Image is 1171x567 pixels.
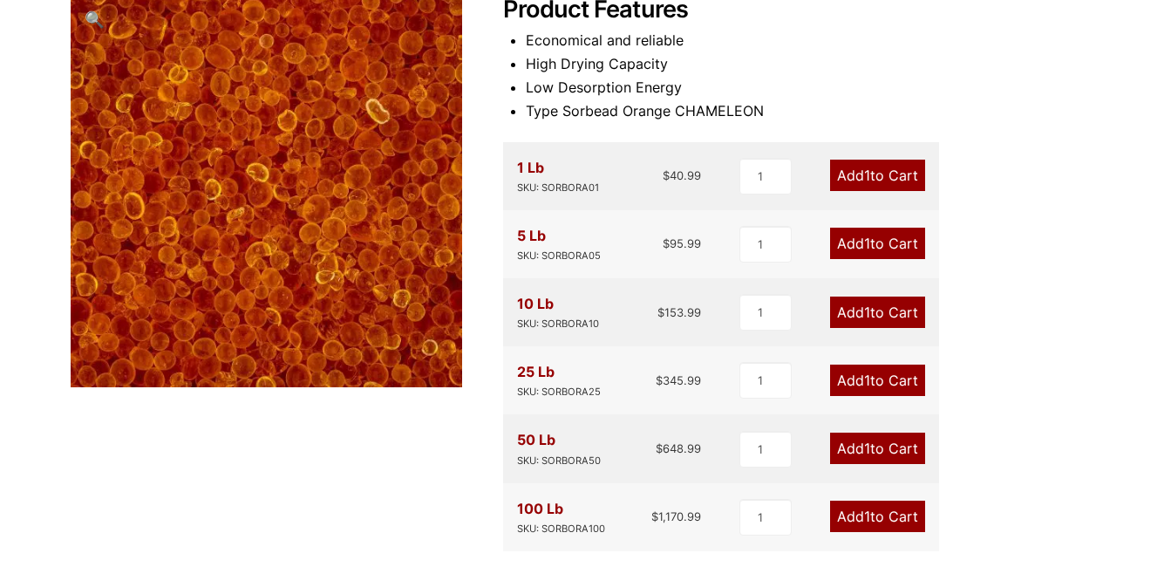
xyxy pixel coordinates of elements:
bdi: 648.99 [656,441,701,455]
bdi: 95.99 [663,236,701,250]
bdi: 1,170.99 [651,509,701,523]
a: Add1to Cart [830,433,925,464]
div: SKU: SORBORA25 [517,384,601,400]
li: Type Sorbead Orange CHAMELEON [526,99,1100,123]
bdi: 345.99 [656,373,701,387]
bdi: 40.99 [663,168,701,182]
span: $ [656,441,663,455]
span: $ [651,509,658,523]
span: $ [663,236,670,250]
a: Add1to Cart [830,365,925,396]
span: 1 [864,440,870,457]
a: Add1to Cart [830,160,925,191]
span: 1 [864,304,870,321]
div: 50 Lb [517,428,601,468]
span: $ [663,168,670,182]
div: SKU: SORBORA05 [517,248,601,264]
div: 10 Lb [517,292,599,332]
div: 100 Lb [517,497,605,537]
div: 25 Lb [517,360,601,400]
div: SKU: SORBORA50 [517,453,601,469]
a: Add1to Cart [830,297,925,328]
li: Low Desorption Energy [526,76,1100,99]
span: 🔍 [85,10,105,29]
span: 1 [864,372,870,389]
span: $ [656,373,663,387]
span: 1 [864,235,870,252]
li: Economical and reliable [526,29,1100,52]
span: 1 [864,167,870,184]
div: SKU: SORBORA10 [517,316,599,332]
bdi: 153.99 [657,305,701,319]
div: SKU: SORBORA01 [517,180,599,196]
div: SKU: SORBORA100 [517,521,605,537]
a: Add1to Cart [830,501,925,532]
span: 1 [864,508,870,525]
li: High Drying Capacity [526,52,1100,76]
div: 5 Lb [517,224,601,264]
span: $ [657,305,664,319]
a: Add1to Cart [830,228,925,259]
div: 1 Lb [517,156,599,196]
